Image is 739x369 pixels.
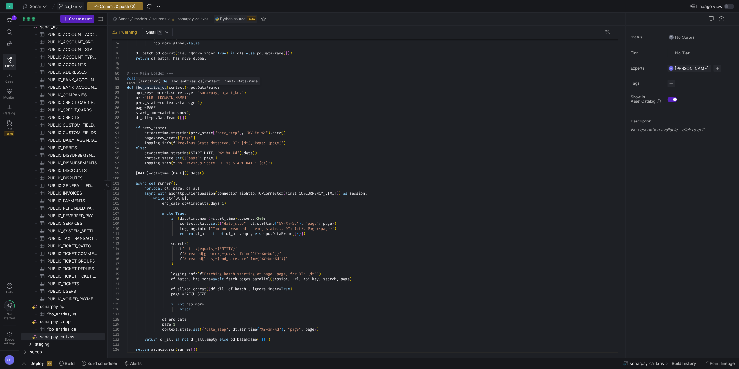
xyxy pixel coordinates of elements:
[21,31,105,38] a: PUBLIC_ACCOUNT_ACCOUNT_GROUP​​​​​​​​​
[184,51,186,56] span: ,
[247,16,256,21] span: Beta
[111,15,130,23] button: Sonar
[226,51,228,56] span: )
[21,235,105,242] a: PUBLIC_TAX_TRANSACTIONS​​​​​​​​​
[152,17,166,21] span: sources
[21,83,105,91] div: Press SPACE to select this row.
[136,95,142,100] span: url
[21,129,105,136] a: PUBLIC_CUSTOM_FIELDS​​​​​​​​​
[47,106,97,114] span: PUBLIC_CREDIT_CARDS​​​​​​​​​
[47,250,97,257] span: PUBLIC_TICKET_COMMENTS​​​​​​​​​
[215,51,217,56] span: =
[21,68,105,76] a: PUBLIC_ADDRESSES​​​​​​​​​
[169,130,171,135] span: .
[4,312,15,320] span: Get started
[136,105,145,110] span: page
[47,84,97,91] span: PUBLIC_BANK_ACCOUNTS​​​​​​​​​
[21,212,105,219] a: PUBLIC_REVERSED_PAYMENTS​​​​​​​​​
[47,326,97,333] span: fbo_entries_ca​​​​​​​​​
[163,79,169,84] span: def
[631,35,662,39] span: Status
[696,4,723,9] span: Lineage view
[151,15,168,23] button: sources
[153,41,186,46] span: has_more_global
[112,71,119,76] div: 80
[21,114,105,121] div: Press SPACE to select this row.
[3,95,15,99] span: Monitor
[60,15,94,23] button: Create asset
[21,114,105,121] a: PUBLIC_CREDITS​​​​​​​​​
[21,295,105,303] a: PUBLIC_VOIDED_PAYMENTS​​​​​​​​​
[65,4,77,9] span: ca_txn
[21,38,105,46] a: PUBLIC_ACCOUNT_GROUPS​​​​​​​​​
[21,219,105,227] a: PUBLIC_SERVICES​​​​​​​​​
[21,136,105,144] a: PUBLIC_DAILY_AGGREGATE_VALUES​​​​​​​​​
[157,30,162,35] span: S
[57,2,84,10] button: ca_txn
[238,79,258,84] span: DataFrame
[21,167,105,174] a: PUBLIC_DISCOUNTS​​​​​​​​​
[667,49,691,57] button: No tierNo Tier
[233,79,238,84] span: ->
[3,328,16,348] a: Spacesettings
[47,242,97,250] span: PUBLIC_TICKET_CATEGORIES​​​​​​​​​
[3,338,15,345] span: Space settings
[21,23,105,31] div: Press SPACE to select this row.
[189,41,200,46] span: False
[21,31,105,38] div: Press SPACE to select this row.
[21,265,105,272] a: PUBLIC_TICKET_REPLIES​​​​​​​​​
[217,51,226,56] span: True
[237,51,244,56] span: dfs
[147,95,186,100] span: [URL][DOMAIN_NAME]
[112,105,119,110] div: 86
[217,85,219,90] span: :
[669,35,695,40] span: No Status
[87,2,143,10] button: Commit & push (2)
[136,85,167,90] span: fbo_entries_ca
[669,358,700,369] button: Build history
[112,61,119,66] div: 78
[21,287,105,295] a: PUBLIC_USERS​​​​​​​​​
[21,68,105,76] div: Press SPACE to select this row.
[136,110,158,115] span: start_time
[21,174,105,182] a: PUBLIC_DISPUTES​​​​​​​​​
[669,50,674,55] img: No tier
[40,23,104,31] span: sonar_us​​​​​​​​
[21,121,105,129] a: PUBLIC_CUSTOM_FIELD_DATA​​​​​​​​​
[21,91,105,99] a: PUBLIC_COMPANIES​​​​​​​​​
[160,51,162,56] span: .
[5,290,13,294] span: Help
[186,110,189,115] span: (
[56,358,77,369] button: Build
[127,82,167,85] a: Create source table entry
[171,90,186,95] span: secrets
[112,110,119,115] div: 87
[47,38,97,46] span: PUBLIC_ACCOUNT_GROUPS​​​​​​​​​
[47,69,97,76] span: PUBLIC_ADDRESSES​​​​​​​​​
[286,51,288,56] span: [
[225,79,231,84] span: Any
[47,122,97,129] span: PUBLIC_CUSTOM_FIELD_DATA​​​​​​​​​
[167,85,169,90] span: (
[205,79,220,84] span: context
[701,358,738,369] button: Point lineage
[47,31,97,38] span: PUBLIC_ACCOUNT_ACCOUNT_GROUP​​​​​​​​​
[3,298,16,322] button: Getstarted
[197,85,217,90] span: DataFrame
[136,100,158,105] span: prev_state
[40,333,104,340] span: sonarpay_ca_txns​​​​​​​​
[178,17,208,21] span: sonarpay_ca_txns
[118,30,137,35] span: 1 warning
[3,15,16,26] button: 2
[153,90,169,95] span: context
[710,361,735,366] span: Point lineage
[631,95,655,104] span: Show in Asset Catalog
[264,51,283,56] span: DataFrame
[127,76,153,81] span: @data_loader
[3,1,16,12] a: S
[189,130,191,135] span: (
[631,81,662,86] span: Tags
[112,130,119,135] div: 91
[290,51,292,56] span: )
[186,95,189,100] span: "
